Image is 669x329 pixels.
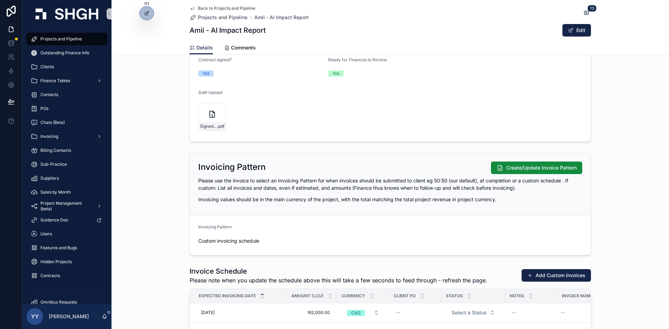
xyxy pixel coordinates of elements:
span: Currency [341,293,365,299]
span: Invoicing Pattern [198,224,232,229]
span: Outstanding Finance Info [40,50,89,56]
div: -- [396,310,400,315]
p: Invoicing values should be in the main currency of the project, with the total matching the total... [198,196,582,203]
p: [PERSON_NAME] [49,313,89,320]
a: Contracts [26,269,107,282]
span: Signed---Amii-Impact-Project-Contract-[DATE] [200,124,217,129]
div: CAD [351,310,361,316]
span: Contacts [40,92,58,97]
span: Omnibus Requests [40,299,77,305]
a: Contacts [26,88,107,101]
a: Finance Tables [26,75,107,87]
a: Features and Bugs [26,242,107,254]
span: Contracts [40,273,60,279]
a: Project Management (beta) [26,200,107,212]
div: Yes [332,70,339,77]
a: Hidden Projects [26,256,107,268]
span: Guidance Doc [40,217,68,223]
span: Create/Update Invoice Pattern [506,164,577,171]
span: Notes [510,293,524,299]
a: Clients [26,61,107,73]
a: Invoicing [26,130,107,143]
span: Users [40,231,52,237]
span: Hidden Projects [40,259,72,265]
button: 13 [582,9,591,18]
a: POs [26,102,107,115]
span: Ready for Finances to Review [328,57,387,62]
span: POs [40,106,48,111]
a: Comments [224,41,256,55]
button: Add Custom Invoices [522,269,591,282]
span: Select a Status [452,309,487,316]
a: Billing Contacts [26,144,107,157]
span: Sales by Month [40,189,71,195]
span: Amount (LCU) [291,293,324,299]
button: Select Button [341,306,385,319]
a: Back to Projects and Pipeline [190,6,255,11]
span: Contract signed? [198,57,232,62]
a: Projects and Pipeline [26,33,107,45]
div: Yes [202,70,209,77]
a: Amii - AI Impact Report [254,14,309,21]
span: 162,000.00 [287,310,330,315]
span: 13 [587,5,597,12]
button: Create/Update Invoice Pattern [491,162,582,174]
h2: Invoicing Pattern [198,162,266,173]
span: Projects and Pipeline [40,36,82,42]
span: Details [197,44,213,51]
span: Chats (Beta) [40,120,65,125]
span: Invoicing [40,134,58,139]
a: Projects and Pipeline [190,14,247,21]
a: Sub-Practice [26,158,107,171]
span: .pdf [217,124,224,129]
span: YY [31,312,39,321]
button: Select Button [446,306,501,319]
span: SoW Upload [198,90,222,95]
div: -- [512,310,516,315]
span: Comments [231,44,256,51]
a: Suppliers [26,172,107,185]
img: App logo [36,8,98,19]
a: Omnibus Requests [26,296,107,308]
span: Back to Projects and Pipeline [198,6,255,11]
span: Project Management (beta) [40,201,91,212]
a: Details [190,41,213,55]
span: Please note when you update the schedule above this will take a few seconds to feed through - ref... [190,276,487,284]
span: Suppliers [40,175,59,181]
span: Status [446,293,463,299]
a: Users [26,228,107,240]
span: Expected Invoicing Date [199,293,256,299]
p: Please use the invoice to select an Invoicing Pattern for when invoices should be submitted to cl... [198,177,582,191]
span: Client PO [394,293,416,299]
h1: Invoice Schedule [190,266,487,276]
span: Custom invoicing schedule [198,237,290,244]
span: Billing Contacts [40,148,71,153]
span: Clients [40,64,54,70]
div: scrollable content [22,28,111,304]
a: Outstanding Finance Info [26,47,107,59]
a: Guidance Doc [26,214,107,226]
span: Finance Tables [40,78,70,84]
a: Sales by Month [26,186,107,198]
div: -- [561,310,565,315]
span: Invoice Number [562,293,598,299]
h1: Amii - AI Impact Report [190,25,266,35]
button: Edit [562,24,591,37]
span: Features and Bugs [40,245,77,251]
span: Sub-Practice [40,162,67,167]
a: Chats (Beta) [26,116,107,129]
span: Projects and Pipeline [198,14,247,21]
span: [DATE] [201,310,215,315]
